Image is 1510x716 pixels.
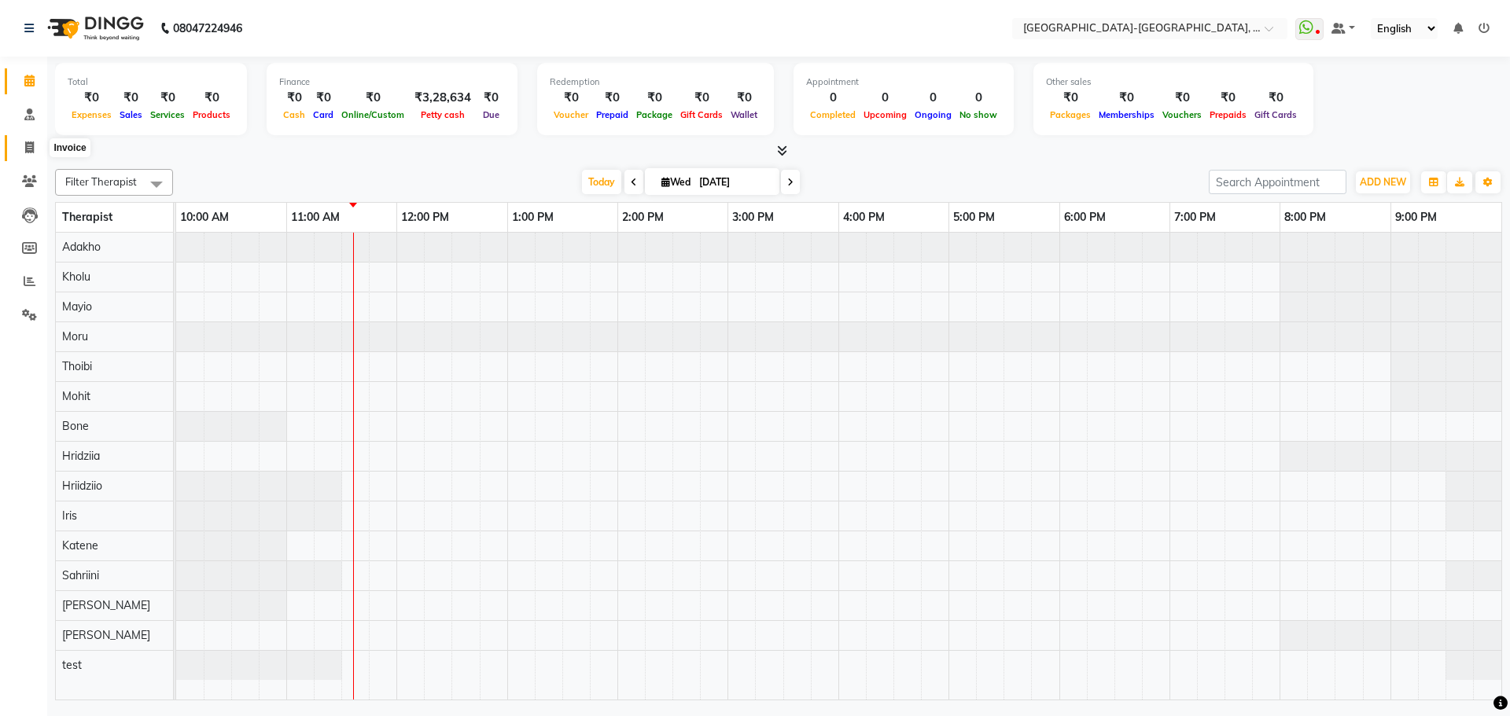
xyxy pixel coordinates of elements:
[40,6,148,50] img: logo
[68,75,234,89] div: Total
[189,109,234,120] span: Products
[116,89,146,107] div: ₹0
[1280,206,1330,229] a: 8:00 PM
[1170,206,1220,229] a: 7:00 PM
[632,89,676,107] div: ₹0
[62,299,92,314] span: Mayio
[62,270,90,284] span: Kholu
[337,89,408,107] div: ₹0
[806,75,1001,89] div: Appointment
[1158,109,1206,120] span: Vouchers
[62,658,82,672] span: test
[676,109,727,120] span: Gift Cards
[1158,89,1206,107] div: ₹0
[50,138,90,157] div: Invoice
[189,89,234,107] div: ₹0
[550,89,592,107] div: ₹0
[657,176,694,188] span: Wed
[694,171,773,194] input: 2025-09-03
[62,449,100,463] span: Hridziia
[65,175,137,188] span: Filter Therapist
[309,109,337,120] span: Card
[956,109,1001,120] span: No show
[62,419,89,433] span: Bone
[1250,89,1301,107] div: ₹0
[279,89,309,107] div: ₹0
[911,89,956,107] div: 0
[62,628,150,642] span: [PERSON_NAME]
[287,206,344,229] a: 11:00 AM
[176,206,233,229] a: 10:00 AM
[1391,206,1441,229] a: 9:00 PM
[62,509,77,523] span: Iris
[279,109,309,120] span: Cash
[279,75,505,89] div: Finance
[806,89,860,107] div: 0
[62,359,92,373] span: Thoibi
[68,109,116,120] span: Expenses
[146,109,189,120] span: Services
[1060,206,1110,229] a: 6:00 PM
[62,598,150,612] span: [PERSON_NAME]
[1250,109,1301,120] span: Gift Cards
[68,89,116,107] div: ₹0
[1046,89,1095,107] div: ₹0
[1095,89,1158,107] div: ₹0
[309,89,337,107] div: ₹0
[62,568,99,582] span: Sahriini
[62,389,90,403] span: Mohit
[337,109,408,120] span: Online/Custom
[582,170,621,194] span: Today
[508,206,558,229] a: 1:00 PM
[949,206,999,229] a: 5:00 PM
[911,109,956,120] span: Ongoing
[860,109,911,120] span: Upcoming
[62,538,98,553] span: Katene
[592,89,632,107] div: ₹0
[1360,176,1406,188] span: ADD NEW
[618,206,668,229] a: 2:00 PM
[408,89,477,107] div: ₹3,28,634
[1209,170,1346,194] input: Search Appointment
[477,89,505,107] div: ₹0
[1206,109,1250,120] span: Prepaids
[173,6,242,50] b: 08047224946
[397,206,453,229] a: 12:00 PM
[116,109,146,120] span: Sales
[1095,109,1158,120] span: Memberships
[632,109,676,120] span: Package
[1356,171,1410,193] button: ADD NEW
[860,89,911,107] div: 0
[550,75,761,89] div: Redemption
[1046,75,1301,89] div: Other sales
[62,240,101,254] span: Adakho
[1206,89,1250,107] div: ₹0
[676,89,727,107] div: ₹0
[839,206,889,229] a: 4:00 PM
[417,109,469,120] span: Petty cash
[550,109,592,120] span: Voucher
[956,89,1001,107] div: 0
[62,479,102,493] span: Hriidziio
[146,89,189,107] div: ₹0
[727,109,761,120] span: Wallet
[1046,109,1095,120] span: Packages
[62,329,88,343] span: Moru
[728,206,778,229] a: 3:00 PM
[62,210,112,224] span: Therapist
[592,109,632,120] span: Prepaid
[806,109,860,120] span: Completed
[479,109,503,120] span: Due
[727,89,761,107] div: ₹0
